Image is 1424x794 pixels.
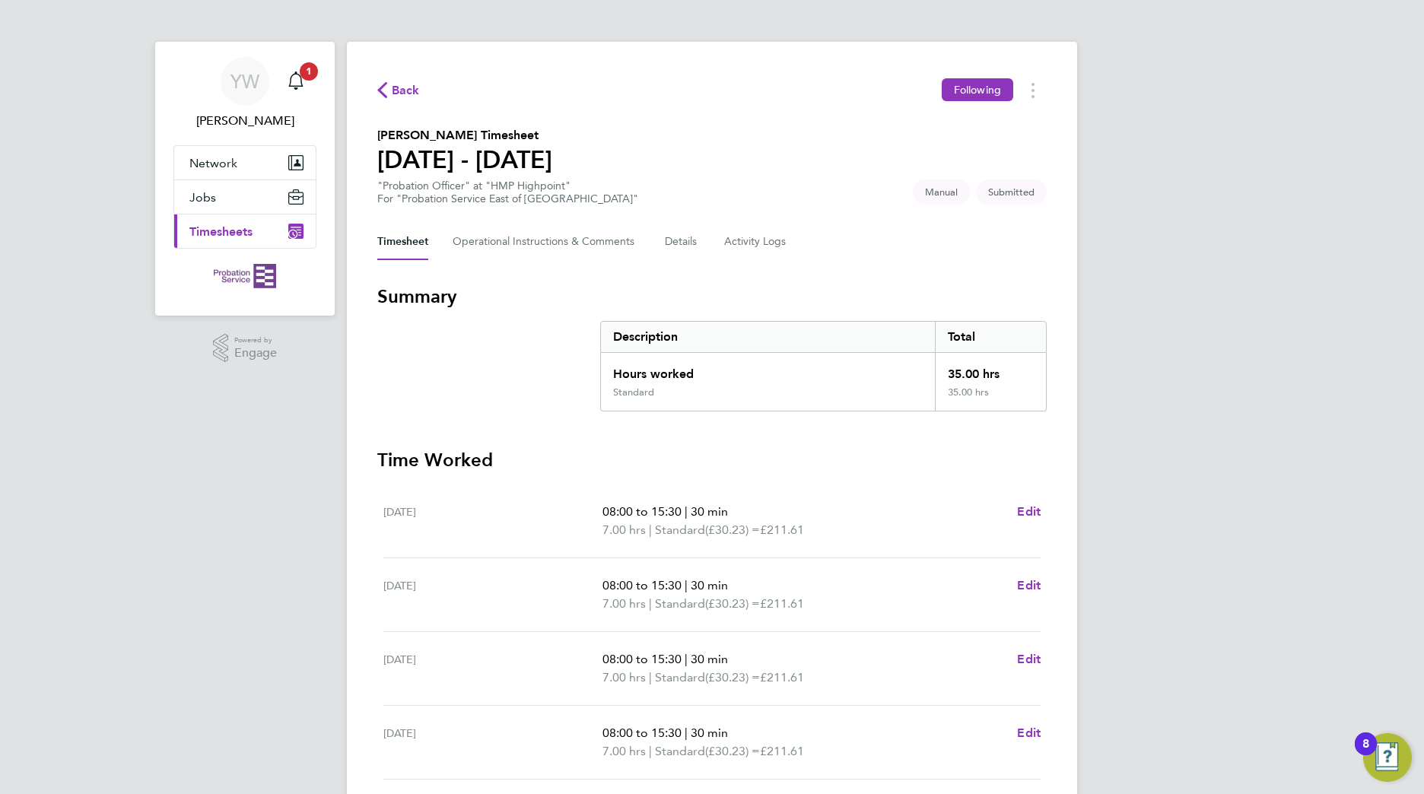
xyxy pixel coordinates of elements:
[174,214,316,248] button: Timesheets
[377,145,552,175] h1: [DATE] - [DATE]
[173,264,316,288] a: Go to home page
[300,62,318,81] span: 1
[1363,733,1412,782] button: Open Resource Center, 8 new notifications
[691,726,728,740] span: 30 min
[377,126,552,145] h2: [PERSON_NAME] Timesheet
[377,179,638,205] div: "Probation Officer" at "HMP Highpoint"
[655,669,705,687] span: Standard
[189,190,216,205] span: Jobs
[173,112,316,130] span: Yvette White
[705,522,760,537] span: (£30.23) =
[649,670,652,684] span: |
[935,386,1046,411] div: 35.00 hrs
[377,448,1047,472] h3: Time Worked
[1017,650,1041,669] a: Edit
[234,347,277,360] span: Engage
[935,322,1046,352] div: Total
[602,726,682,740] span: 08:00 to 15:30
[234,334,277,347] span: Powered by
[954,83,1001,97] span: Following
[281,57,311,106] a: 1
[392,81,420,100] span: Back
[724,224,788,260] button: Activity Logs
[601,322,935,352] div: Description
[691,652,728,666] span: 30 min
[705,670,760,684] span: (£30.23) =
[942,78,1013,101] button: Following
[655,595,705,613] span: Standard
[602,522,646,537] span: 7.00 hrs
[155,42,335,316] nav: Main navigation
[1017,576,1041,595] a: Edit
[1019,78,1047,102] button: Timesheets Menu
[760,596,804,611] span: £211.61
[705,596,760,611] span: (£30.23) =
[213,334,278,363] a: Powered byEngage
[1362,744,1369,764] div: 8
[613,386,654,399] div: Standard
[691,578,728,592] span: 30 min
[602,652,682,666] span: 08:00 to 15:30
[685,652,688,666] span: |
[383,576,602,613] div: [DATE]
[655,521,705,539] span: Standard
[1017,726,1041,740] span: Edit
[1017,724,1041,742] a: Edit
[377,284,1047,309] h3: Summary
[935,353,1046,386] div: 35.00 hrs
[705,744,760,758] span: (£30.23) =
[602,670,646,684] span: 7.00 hrs
[174,180,316,214] button: Jobs
[602,504,682,519] span: 08:00 to 15:30
[649,522,652,537] span: |
[189,156,237,170] span: Network
[377,81,420,100] button: Back
[377,192,638,205] div: For "Probation Service East of [GEOGRAPHIC_DATA]"
[685,726,688,740] span: |
[760,670,804,684] span: £211.61
[383,724,602,761] div: [DATE]
[1017,652,1041,666] span: Edit
[214,264,275,288] img: probationservice-logo-retina.png
[173,57,316,130] a: YW[PERSON_NAME]
[913,179,970,205] span: This timesheet was manually created.
[1017,578,1041,592] span: Edit
[453,224,640,260] button: Operational Instructions & Comments
[600,321,1047,411] div: Summary
[760,744,804,758] span: £211.61
[601,353,935,386] div: Hours worked
[602,744,646,758] span: 7.00 hrs
[383,503,602,539] div: [DATE]
[691,504,728,519] span: 30 min
[189,224,253,239] span: Timesheets
[377,224,428,260] button: Timesheet
[383,650,602,687] div: [DATE]
[760,522,804,537] span: £211.61
[685,504,688,519] span: |
[1017,504,1041,519] span: Edit
[602,578,682,592] span: 08:00 to 15:30
[649,596,652,611] span: |
[976,179,1047,205] span: This timesheet is Submitted.
[685,578,688,592] span: |
[649,744,652,758] span: |
[1017,503,1041,521] a: Edit
[602,596,646,611] span: 7.00 hrs
[174,146,316,179] button: Network
[230,71,259,91] span: YW
[665,224,700,260] button: Details
[655,742,705,761] span: Standard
